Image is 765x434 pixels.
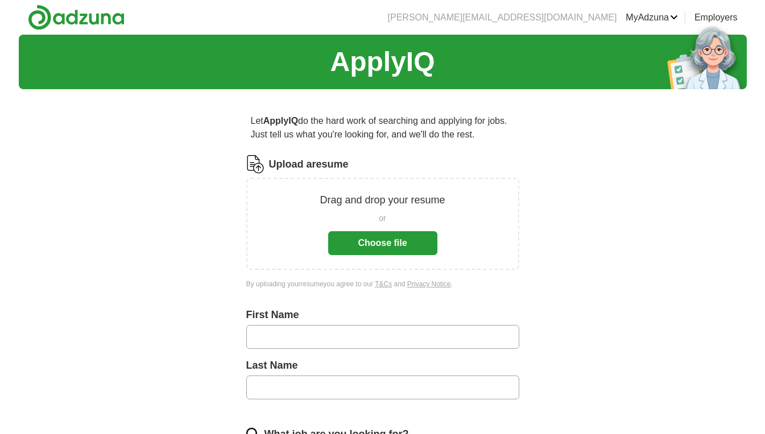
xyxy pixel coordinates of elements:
[246,155,264,173] img: CV Icon
[246,307,519,323] label: First Name
[407,280,451,288] a: Privacy Notice
[388,11,617,24] li: [PERSON_NAME][EMAIL_ADDRESS][DOMAIN_NAME]
[320,193,445,208] p: Drag and drop your resume
[379,212,386,224] span: or
[626,11,678,24] a: MyAdzuna
[246,279,519,289] div: By uploading your resume you agree to our and .
[694,11,738,24] a: Employers
[246,358,519,373] label: Last Name
[375,280,392,288] a: T&Cs
[328,231,437,255] button: Choose file
[269,157,349,172] label: Upload a resume
[28,5,125,30] img: Adzuna logo
[263,116,298,126] strong: ApplyIQ
[246,110,519,146] p: Let do the hard work of searching and applying for jobs. Just tell us what you're looking for, an...
[330,41,435,82] h1: ApplyIQ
